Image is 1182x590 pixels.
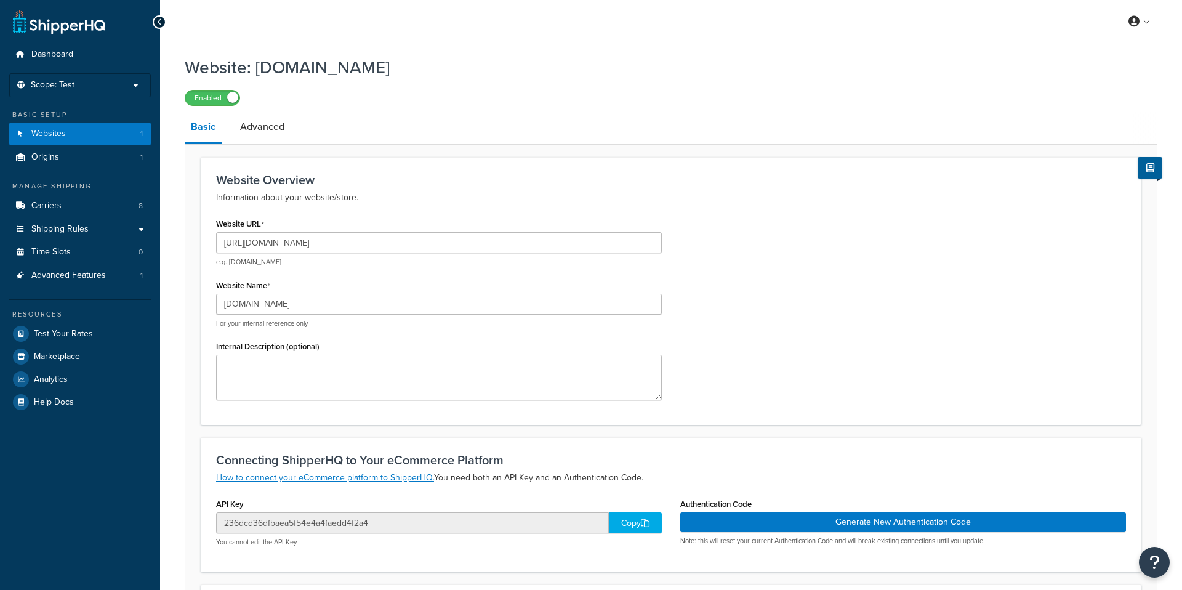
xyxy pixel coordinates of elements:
a: Advanced [234,112,291,142]
span: Origins [31,152,59,163]
a: Time Slots0 [9,241,151,264]
span: Test Your Rates [34,329,93,339]
span: Shipping Rules [31,224,89,235]
span: Websites [31,129,66,139]
a: Help Docs [9,391,151,413]
span: 1 [140,129,143,139]
label: Enabled [185,91,239,105]
label: API Key [216,499,244,509]
li: Websites [9,123,151,145]
h3: Connecting ShipperHQ to Your eCommerce Platform [216,453,1126,467]
label: Internal Description (optional) [216,342,320,351]
label: Website Name [216,281,270,291]
div: Manage Shipping [9,181,151,192]
p: You need both an API Key and an Authentication Code. [216,471,1126,485]
p: For your internal reference only [216,319,662,328]
span: 1 [140,270,143,281]
p: Note: this will reset your current Authentication Code and will break existing connections until ... [680,536,1126,546]
a: Origins1 [9,146,151,169]
li: Time Slots [9,241,151,264]
a: Dashboard [9,43,151,66]
button: Generate New Authentication Code [680,512,1126,532]
h3: Website Overview [216,173,1126,187]
span: Time Slots [31,247,71,257]
label: Website URL [216,219,264,229]
span: Dashboard [31,49,73,60]
span: 1 [140,152,143,163]
div: Copy [609,512,662,533]
a: Advanced Features1 [9,264,151,287]
div: Basic Setup [9,110,151,120]
li: Carriers [9,195,151,217]
p: You cannot edit the API Key [216,538,662,547]
li: Origins [9,146,151,169]
h1: Website: [DOMAIN_NAME] [185,55,1142,79]
a: Basic [185,112,222,144]
span: Help Docs [34,397,74,408]
span: Marketplace [34,352,80,362]
label: Authentication Code [680,499,752,509]
span: Advanced Features [31,270,106,281]
a: Carriers8 [9,195,151,217]
a: How to connect your eCommerce platform to ShipperHQ. [216,471,434,484]
button: Show Help Docs [1138,157,1162,179]
span: 0 [139,247,143,257]
div: Resources [9,309,151,320]
a: Test Your Rates [9,323,151,345]
button: Open Resource Center [1139,547,1170,578]
a: Analytics [9,368,151,390]
span: Analytics [34,374,68,385]
li: Advanced Features [9,264,151,287]
span: Carriers [31,201,62,211]
p: e.g. [DOMAIN_NAME] [216,257,662,267]
span: Scope: Test [31,80,74,91]
a: Shipping Rules [9,218,151,241]
a: Websites1 [9,123,151,145]
a: Marketplace [9,346,151,368]
p: Information about your website/store. [216,190,1126,205]
span: 8 [139,201,143,211]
